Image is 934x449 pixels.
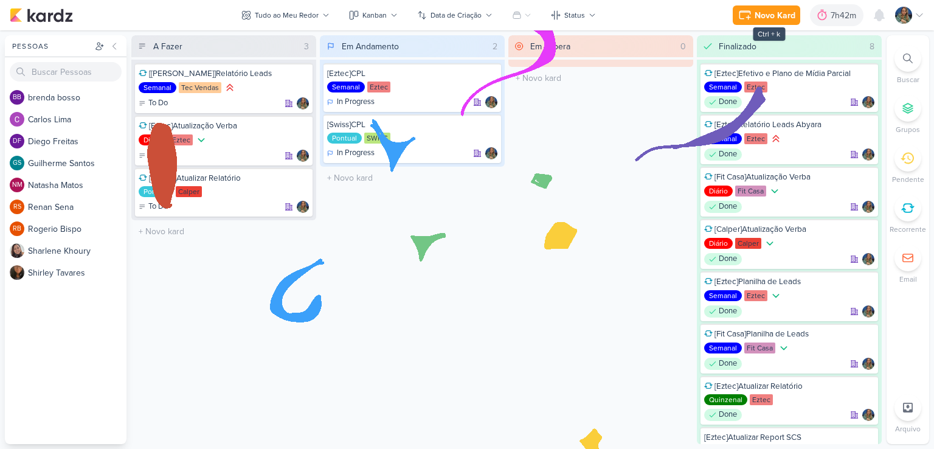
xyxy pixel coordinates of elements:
input: Buscar Pessoas [10,62,122,82]
img: Isabella Gutierres [485,96,497,108]
img: Isabella Gutierres [862,96,874,108]
div: 0 [676,40,691,53]
p: To Do [148,150,168,162]
p: To Do [148,97,168,110]
p: In Progress [337,96,375,108]
img: Isabella Gutierres [862,201,874,213]
div: [Fit Casa]Atualização Verba [704,172,874,183]
div: Eztec [170,134,193,145]
div: Novo Kard [755,9,795,22]
div: Responsável: Isabella Gutierres [862,253,874,265]
img: Isabella Gutierres [862,148,874,161]
div: [Fit Casa]Planilha de Leads [704,329,874,339]
div: Eztec [750,394,773,405]
div: Ctrl + k [753,27,785,41]
img: Isabella Gutierres [862,358,874,370]
div: S h i r l e y T a v a r e s [28,266,126,279]
div: Prioridade Alta [770,133,782,145]
div: Calper [176,186,202,197]
img: kardz.app [10,8,73,23]
p: Done [719,148,737,161]
p: RS [13,204,21,211]
div: Done [704,201,742,213]
div: 8 [865,40,879,53]
div: Em Espera [530,40,570,53]
p: Done [719,305,737,318]
div: Diário [704,186,733,197]
p: Email [899,274,917,285]
div: Fit Casa [735,186,766,197]
div: Prioridade Baixa [769,185,781,197]
div: Semanal [327,82,365,92]
div: [Calper]Atualizar Relatório [139,173,309,184]
p: Arquivo [895,423,921,434]
div: b r e n d a b o s s o [28,91,126,104]
div: Done [704,96,742,108]
div: [Eztec]CPL [327,68,497,79]
div: Responsável: Isabella Gutierres [297,201,309,213]
div: Semanal [704,343,742,353]
p: Done [719,409,737,421]
div: To Do [139,150,168,162]
div: Fit Casa [744,343,775,353]
div: [Eztec]Planilha de Leads [704,276,874,287]
p: Recorrente [890,224,926,235]
div: Pontual [327,133,362,144]
div: Responsável: Isabella Gutierres [485,96,497,108]
div: Responsável: Isabella Gutierres [297,150,309,162]
div: D i e g o F r e i t a s [28,135,126,148]
div: Guilherme Santos [10,156,24,170]
div: Responsável: Isabella Gutierres [862,358,874,370]
div: [Tec Vendas]Relatório Leads [139,68,309,79]
p: Done [719,358,737,370]
div: brenda bosso [10,90,24,105]
div: N a t a s h a M a t o s [28,179,126,192]
div: Pessoas [10,41,92,52]
p: Grupos [896,124,920,135]
div: Prioridade Alta [224,82,236,94]
p: RB [13,226,21,232]
p: Done [719,201,737,213]
div: Finalizado [719,40,756,53]
div: SWISS [364,133,390,144]
div: To Do [139,201,168,213]
div: 3 [299,40,314,53]
div: Renan Sena [10,200,24,214]
div: Prioridade Baixa [778,342,790,354]
div: Em Andamento [342,40,399,53]
div: Tec Vendas [179,82,221,93]
div: Done [704,253,742,265]
img: Isabella Gutierres [895,7,912,24]
p: DF [13,138,21,145]
p: NM [12,182,22,189]
img: Carlos Lima [10,112,24,127]
div: Responsável: Isabella Gutierres [862,201,874,213]
input: + Novo kard [134,223,314,240]
div: R e n a n S e n a [28,201,126,214]
div: Done [704,358,742,370]
div: 7h42m [831,9,860,22]
div: Eztec [744,290,767,301]
div: Eztec [744,82,767,92]
div: Done [704,148,742,161]
div: In Progress [327,147,375,159]
div: G u i l h e r m e S a n t o s [28,157,126,170]
div: [Eztec]Relatório Leads Abyara [704,119,874,130]
div: Done [704,409,742,421]
div: Responsável: Isabella Gutierres [297,97,309,110]
p: In Progress [337,147,375,159]
div: To Do [139,97,168,110]
div: Eztec [744,133,767,144]
div: [Calper]Atualização Verba [704,224,874,235]
img: Isabella Gutierres [862,305,874,318]
div: Calper [735,238,761,249]
div: Responsável: Isabella Gutierres [862,409,874,421]
div: Rogerio Bispo [10,221,24,236]
button: Novo Kard [733,5,800,25]
p: GS [13,160,21,167]
div: Prioridade Baixa [764,237,776,249]
div: 2 [488,40,502,53]
img: Isabella Gutierres [297,97,309,110]
div: S h a r l e n e K h o u r y [28,245,126,257]
div: Semanal [704,290,742,301]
